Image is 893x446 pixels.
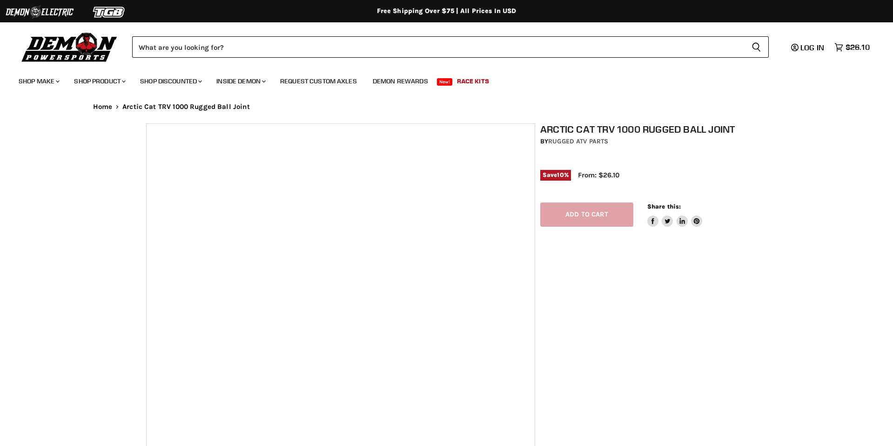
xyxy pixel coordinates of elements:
a: Log in [787,43,830,52]
a: Shop Discounted [133,72,208,91]
a: Demon Rewards [366,72,435,91]
img: Demon Powersports [19,30,121,63]
a: Request Custom Axles [273,72,364,91]
span: Arctic Cat TRV 1000 Rugged Ball Joint [122,103,250,111]
aside: Share this: [647,203,703,227]
h1: Arctic Cat TRV 1000 Rugged Ball Joint [540,123,752,135]
div: Free Shipping Over $75 | All Prices In USD [74,7,819,15]
a: Home [93,103,113,111]
span: New! [437,78,453,86]
button: Search [744,36,769,58]
a: $26.10 [830,41,874,54]
img: Demon Electric Logo 2 [5,3,74,21]
ul: Main menu [12,68,867,91]
input: Search [132,36,744,58]
span: $26.10 [846,43,870,52]
a: Inside Demon [209,72,271,91]
span: Save % [540,170,571,180]
img: TGB Logo 2 [74,3,144,21]
form: Product [132,36,769,58]
span: Share this: [647,203,681,210]
a: Race Kits [450,72,496,91]
nav: Breadcrumbs [74,103,819,111]
span: From: $26.10 [578,171,619,179]
a: Rugged ATV Parts [548,137,608,145]
span: Log in [800,43,824,52]
a: Shop Make [12,72,65,91]
a: Shop Product [67,72,131,91]
div: by [540,136,752,147]
span: 10 [557,171,564,178]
